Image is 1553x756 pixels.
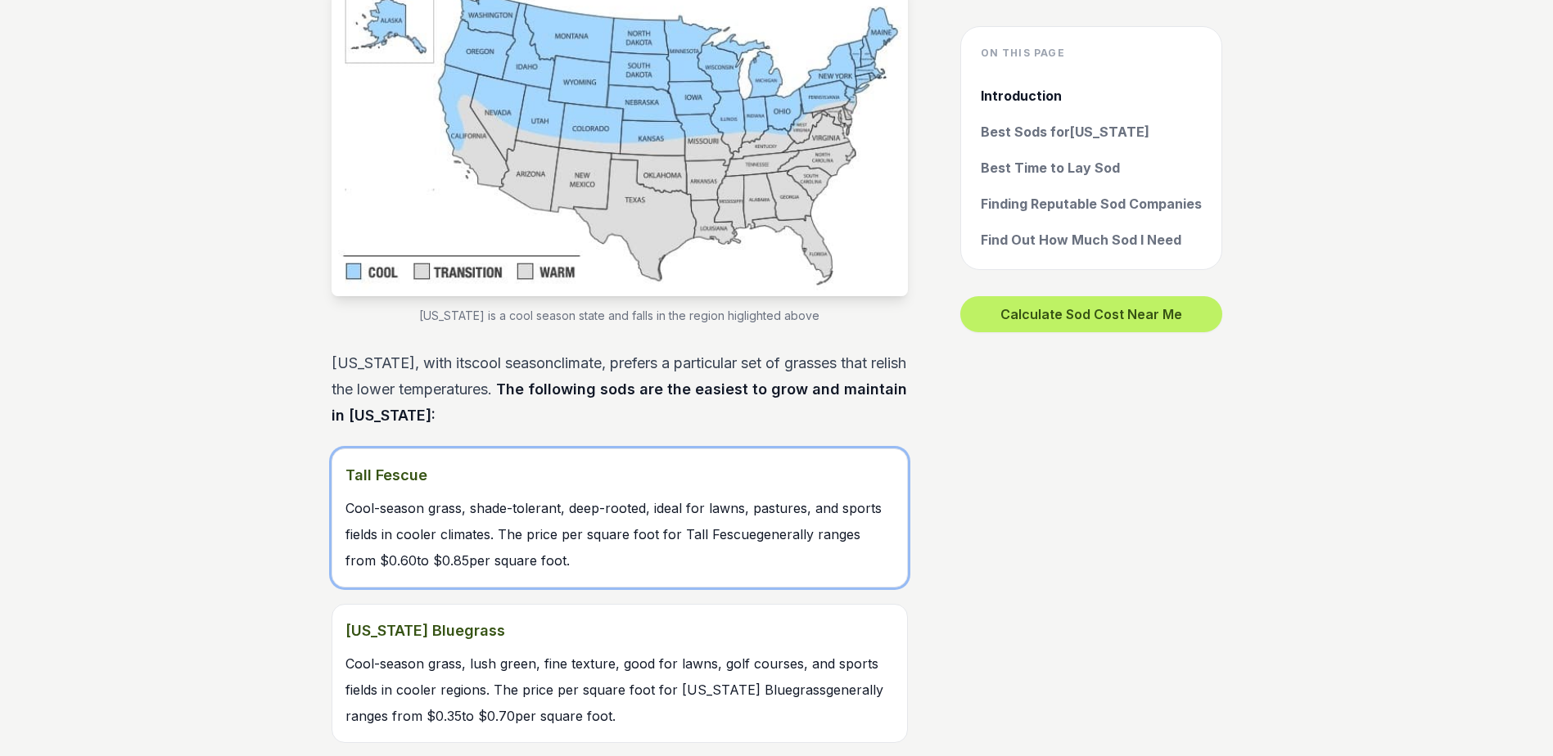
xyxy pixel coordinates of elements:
span: Cool-season grass, lush green, fine texture, good for lawns, golf courses, and sports fields in c... [345,655,883,724]
a: Tall FescueCool-season grass, shade-tolerant, deep-rooted, ideal for lawns, pastures, and sports ... [332,448,908,587]
a: Find Out How Much Sod I Need [981,230,1202,250]
strong: The following sods are the easiest to grow and maintain in [US_STATE] : [332,380,907,424]
a: Best Time to Lay Sod [981,158,1202,178]
a: [US_STATE] BluegrassCool-season grass, lush green, fine texture, good for lawns, golf courses, an... [332,604,908,743]
strong: [US_STATE] Bluegrass [345,618,894,644]
a: Introduction [981,86,1202,106]
h4: On this page [981,47,1202,60]
span: Cool-season grass, shade-tolerant, deep-rooted, ideal for lawns, pastures, and sports fields in c... [345,500,882,569]
p: [US_STATE] , with its cool season climate, prefers a particular set of grasses that relish the lo... [332,350,908,429]
strong: Tall Fescue [345,462,894,488]
a: Finding Reputable Sod Companies [981,194,1202,214]
button: Calculate Sod Cost Near Me [960,296,1222,332]
figcaption: [US_STATE] is a cool season state and falls in the region higlighted above [332,308,908,324]
a: Best Sods for[US_STATE] [981,122,1202,142]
